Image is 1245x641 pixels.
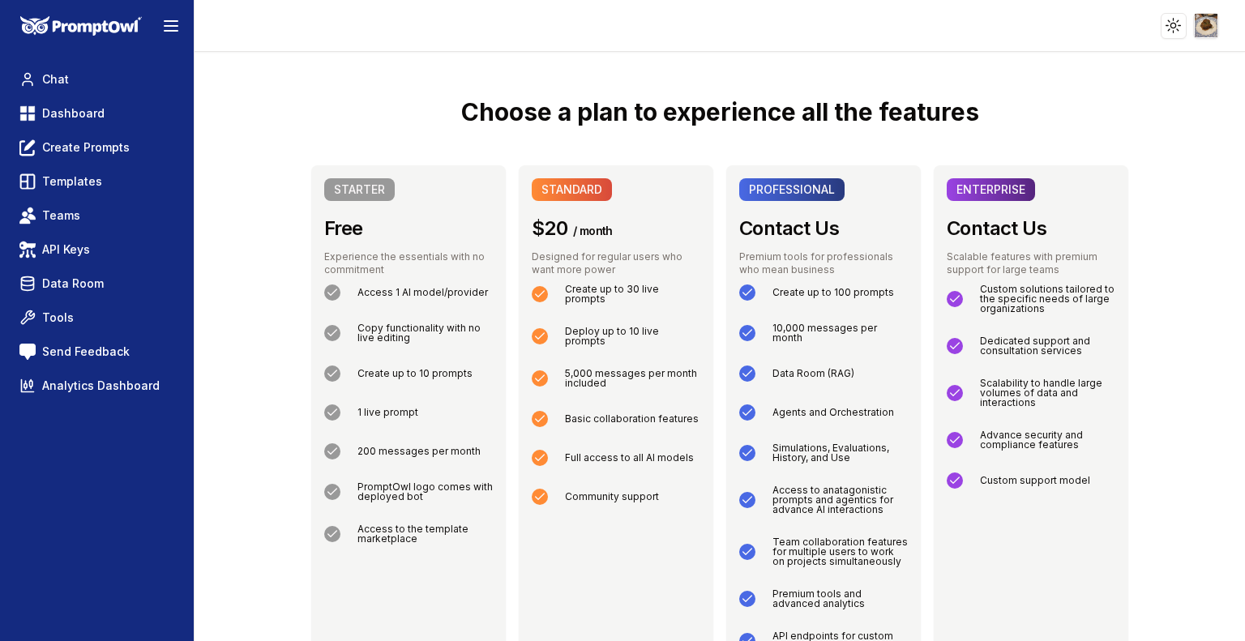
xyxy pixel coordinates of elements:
p: Basic collaboration features [565,414,700,424]
a: Send Feedback [13,337,181,366]
div: Scalable features with premium support for large teams [947,244,1115,284]
h3: Free [324,219,493,239]
p: Copy functionality with no live editing [357,323,493,343]
span: Chat [42,71,69,88]
p: Custom solutions tailored to the specific needs of large organizations [980,284,1115,314]
p: Custom support model [980,476,1115,485]
p: Full access to all AI models [565,453,700,463]
p: Access to anatagonistic prompts and agentics for advance AI interactions [772,485,908,515]
p: Advance security and compliance features [980,430,1115,450]
p: Access 1 AI model/provider [357,288,493,297]
a: API Keys [13,235,181,264]
span: Tools [42,310,74,326]
a: Tools [13,303,181,332]
p: Data Room (RAG) [772,369,908,378]
p: Agents and Orchestration [772,408,908,417]
a: Data Room [13,269,181,298]
span: Dashboard [42,105,105,122]
div: STANDARD [532,178,612,201]
p: Deploy up to 10 live prompts [565,327,700,346]
span: / month [567,224,613,237]
h3: Choose a plan to experience all the features [220,58,1218,126]
h3: Contact Us [739,219,908,239]
p: 200 messages per month [357,447,493,456]
p: Premium tools and advanced analytics [772,589,908,609]
span: Create Prompts [42,139,130,156]
span: Send Feedback [42,344,130,360]
div: ENTERPRISE [947,178,1035,201]
img: ACg8ocJIkOrGEUzc4UCbSY_wLWIt_CBE9p5qeP6PcNlo2D6o-W6qxegf=s96-c [1195,14,1218,37]
h3: $20 [532,219,700,239]
img: PromptOwl [20,16,142,36]
p: Simulations, Evaluations, History, and Use [772,443,908,463]
div: Designed for regular users who want more power [532,244,700,284]
div: Premium tools for professionals who mean business [739,244,908,284]
span: Templates [42,173,102,190]
a: Teams [13,201,181,230]
h3: Contact Us [947,219,1115,239]
p: Create up to 100 prompts [772,288,908,297]
p: Create up to 10 prompts [357,369,493,378]
p: PromptOwl logo comes with deployed bot [357,482,493,502]
p: 1 live prompt [357,408,493,417]
a: Create Prompts [13,133,181,162]
div: Experience the essentials with no commitment [324,244,493,284]
span: Data Room [42,276,104,292]
img: feedback [19,344,36,360]
p: 5,000 messages per month included [565,369,700,388]
div: PROFESSIONAL [739,178,845,201]
p: Dedicated support and consultation services [980,336,1115,356]
a: Dashboard [13,99,181,128]
span: Teams [42,207,80,224]
p: Scalability to handle large volumes of data and interactions [980,378,1115,408]
span: API Keys [42,241,90,258]
span: Analytics Dashboard [42,378,160,394]
p: Create up to 30 live prompts [565,284,700,304]
a: Chat [13,65,181,94]
p: 10,000 messages per month [772,323,908,343]
p: Community support [565,492,700,502]
a: Analytics Dashboard [13,371,181,400]
div: STARTER [324,178,395,201]
p: Access to the template marketplace [357,524,493,544]
p: Team collaboration features for multiple users to work on projects simultaneously [772,537,908,566]
a: Templates [13,167,181,196]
